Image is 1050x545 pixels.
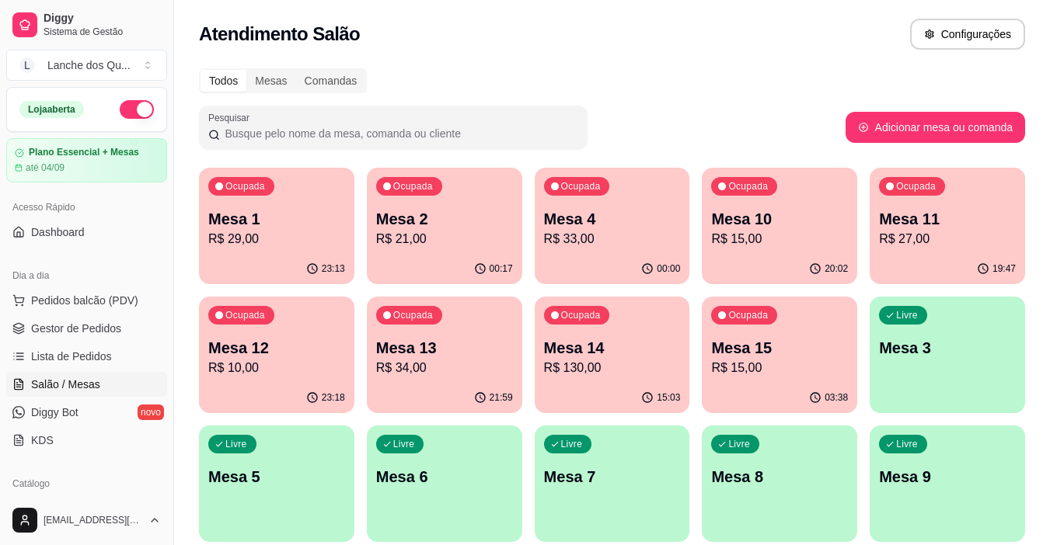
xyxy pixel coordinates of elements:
[6,288,167,313] button: Pedidos balcão (PDV)
[201,70,246,92] div: Todos
[490,262,513,275] p: 00:17
[393,309,433,321] p: Ocupada
[220,126,578,141] input: Pesquisar
[225,438,247,450] p: Livre
[208,111,255,124] label: Pesquisar
[910,19,1025,50] button: Configurações
[376,466,513,488] p: Mesa 6
[393,180,433,193] p: Ocupada
[225,180,265,193] p: Ocupada
[561,180,601,193] p: Ocupada
[367,297,522,413] button: OcupadaMesa 13R$ 34,0021:59
[47,57,131,73] div: Lanche dos Qu ...
[711,466,848,488] p: Mesa 8
[225,309,265,321] p: Ocupada
[702,425,857,542] button: LivreMesa 8
[879,208,1016,230] p: Mesa 11
[825,262,848,275] p: 20:02
[535,168,690,284] button: OcupadaMesa 4R$ 33,0000:00
[31,293,138,308] span: Pedidos balcão (PDV)
[120,100,154,119] button: Alterar Status
[702,297,857,413] button: OcupadaMesa 15R$ 15,0003:38
[208,359,345,377] p: R$ 10,00
[31,377,100,392] span: Salão / Mesas
[26,161,65,174] article: até 04/09
[870,297,1025,413] button: LivreMesa 3
[870,168,1025,284] button: OcupadaMesa 11R$ 27,0019:47
[879,466,1016,488] p: Mesa 9
[711,359,848,377] p: R$ 15,00
[199,22,360,47] h2: Atendimento Salão
[896,180,936,193] p: Ocupada
[6,138,167,182] a: Plano Essencial + Mesasaté 04/09
[19,57,35,73] span: L
[6,263,167,288] div: Dia a dia
[544,337,681,359] p: Mesa 14
[6,502,167,539] button: [EMAIL_ADDRESS][DOMAIN_NAME]
[846,112,1025,143] button: Adicionar mesa ou comanda
[879,337,1016,359] p: Mesa 3
[870,425,1025,542] button: LivreMesa 9
[322,262,345,275] p: 23:13
[535,425,690,542] button: LivreMesa 7
[31,432,54,448] span: KDS
[6,50,167,81] button: Select a team
[393,438,415,450] p: Livre
[199,168,354,284] button: OcupadaMesa 1R$ 29,0023:13
[44,26,161,38] span: Sistema de Gestão
[711,230,848,248] p: R$ 15,00
[208,208,345,230] p: Mesa 1
[6,316,167,341] a: Gestor de Pedidos
[728,309,768,321] p: Ocupada
[728,438,750,450] p: Livre
[6,195,167,220] div: Acesso Rápido
[199,297,354,413] button: OcupadaMesa 12R$ 10,0023:18
[199,425,354,542] button: LivreMesa 5
[535,297,690,413] button: OcupadaMesa 14R$ 130,0015:03
[376,230,513,248] p: R$ 21,00
[322,391,345,404] p: 23:18
[490,391,513,404] p: 21:59
[6,220,167,245] a: Dashboard
[367,425,522,542] button: LivreMesa 6
[29,147,139,158] article: Plano Essencial + Mesas
[896,309,918,321] p: Livre
[544,466,681,488] p: Mesa 7
[296,70,366,92] div: Comandas
[376,208,513,230] p: Mesa 2
[31,349,112,364] span: Lista de Pedidos
[246,70,295,92] div: Mesas
[44,514,142,526] span: [EMAIL_ADDRESS][DOMAIN_NAME]
[367,168,522,284] button: OcupadaMesa 2R$ 21,0000:17
[6,428,167,453] a: KDS
[6,344,167,369] a: Lista de Pedidos
[879,230,1016,248] p: R$ 27,00
[376,337,513,359] p: Mesa 13
[728,180,768,193] p: Ocupada
[544,230,681,248] p: R$ 33,00
[702,168,857,284] button: OcupadaMesa 10R$ 15,0020:02
[711,208,848,230] p: Mesa 10
[31,321,121,336] span: Gestor de Pedidos
[657,262,680,275] p: 00:00
[561,309,601,321] p: Ocupada
[208,337,345,359] p: Mesa 12
[208,466,345,488] p: Mesa 5
[376,359,513,377] p: R$ 34,00
[31,404,78,420] span: Diggy Bot
[6,372,167,397] a: Salão / Mesas
[6,400,167,425] a: Diggy Botnovo
[657,391,680,404] p: 15:03
[6,6,167,43] a: DiggySistema de Gestão
[544,208,681,230] p: Mesa 4
[19,101,84,118] div: Loja aberta
[44,12,161,26] span: Diggy
[544,359,681,377] p: R$ 130,00
[896,438,918,450] p: Livre
[208,230,345,248] p: R$ 29,00
[561,438,583,450] p: Livre
[825,391,848,404] p: 03:38
[6,471,167,496] div: Catálogo
[711,337,848,359] p: Mesa 15
[992,262,1016,275] p: 19:47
